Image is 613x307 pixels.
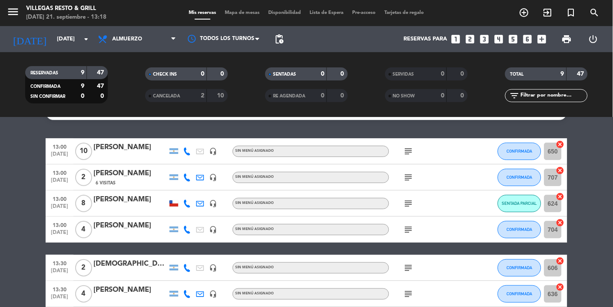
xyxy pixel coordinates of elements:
div: Villegas Resto & Grill [26,4,107,13]
span: 2 [75,169,92,186]
span: [DATE] [49,151,70,161]
i: cancel [556,283,565,291]
strong: 9 [81,83,84,89]
i: cancel [556,140,565,149]
strong: 47 [97,83,106,89]
i: power_settings_new [588,34,599,44]
span: 2 [75,259,92,277]
span: Reservas para [404,36,447,43]
span: CONFIRMADA [507,227,533,232]
i: headset_mic [209,290,217,298]
strong: 0 [201,71,204,77]
i: subject [403,224,414,235]
span: 4 [75,221,92,238]
i: [DATE] [7,30,53,49]
strong: 0 [441,71,444,77]
strong: 47 [577,71,586,77]
div: [PERSON_NAME] [93,194,167,205]
span: 10 [75,143,92,160]
span: pending_actions [274,34,284,44]
i: exit_to_app [543,7,553,18]
span: SENTADA PARCIAL [502,201,537,206]
i: filter_list [510,90,520,101]
button: CONFIRMADA [498,259,541,277]
strong: 0 [321,93,324,99]
span: [DATE] [49,294,70,304]
i: cancel [556,218,565,227]
button: menu [7,5,20,21]
span: Pre-acceso [348,10,380,15]
strong: 0 [341,93,346,99]
span: [DATE] [49,268,70,278]
div: [DATE] 21. septiembre - 13:18 [26,13,107,22]
i: looks_5 [508,33,519,45]
i: cancel [556,257,565,265]
div: [DEMOGRAPHIC_DATA][PERSON_NAME] [93,258,167,270]
span: 13:00 [49,141,70,151]
button: SENTADA PARCIAL [498,195,541,212]
span: 6 Visitas [96,180,116,187]
strong: 0 [341,71,346,77]
span: 13:00 [49,194,70,204]
i: subject [403,263,414,273]
i: headset_mic [209,226,217,234]
strong: 9 [561,71,564,77]
strong: 0 [81,93,84,99]
i: cancel [556,166,565,175]
i: search [590,7,600,18]
span: 13:30 [49,284,70,294]
div: [PERSON_NAME] [93,220,167,231]
i: subject [403,146,414,157]
strong: 0 [461,71,466,77]
span: RESERVADAS [30,71,58,75]
span: CANCELADA [153,94,180,98]
input: Filtrar por nombre... [520,91,587,100]
span: Mis reservas [185,10,221,15]
i: looks_4 [493,33,505,45]
button: CONFIRMADA [498,221,541,238]
i: headset_mic [209,264,217,272]
i: headset_mic [209,200,217,207]
span: Mapa de mesas [221,10,264,15]
strong: 10 [217,93,226,99]
button: CONFIRMADA [498,143,541,160]
i: looks_3 [479,33,490,45]
span: Disponibilidad [264,10,306,15]
span: Sin menú asignado [235,201,274,205]
button: CONFIRMADA [498,285,541,303]
span: Sin menú asignado [235,266,274,269]
span: 13:30 [49,258,70,268]
i: subject [403,172,414,183]
strong: 2 [201,93,204,99]
strong: 0 [321,71,324,77]
span: CONFIRMADA [507,149,533,153]
i: add_circle_outline [519,7,530,18]
span: RE AGENDADA [273,94,305,98]
span: CHECK INS [153,72,177,77]
span: CONFIRMADA [30,84,60,89]
span: TOTAL [510,72,524,77]
span: [DATE] [49,204,70,214]
span: SIN CONFIRMAR [30,94,65,99]
i: cancel [556,192,565,201]
i: headset_mic [209,147,217,155]
i: looks_6 [522,33,533,45]
span: 8 [75,195,92,212]
span: Sin menú asignado [235,292,274,295]
span: CONFIRMADA [507,265,533,270]
strong: 9 [81,70,84,76]
span: [DATE] [49,230,70,240]
div: [PERSON_NAME] [93,142,167,153]
span: Almuerzo [112,36,142,42]
i: turned_in_not [566,7,576,18]
span: Sin menú asignado [235,149,274,153]
strong: 47 [97,70,106,76]
span: 13:00 [49,167,70,177]
span: Lista de Espera [306,10,348,15]
i: arrow_drop_down [81,34,91,44]
i: looks_two [465,33,476,45]
strong: 0 [461,93,466,99]
span: CONFIRMADA [507,291,533,296]
span: [DATE] [49,177,70,187]
i: subject [403,198,414,209]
